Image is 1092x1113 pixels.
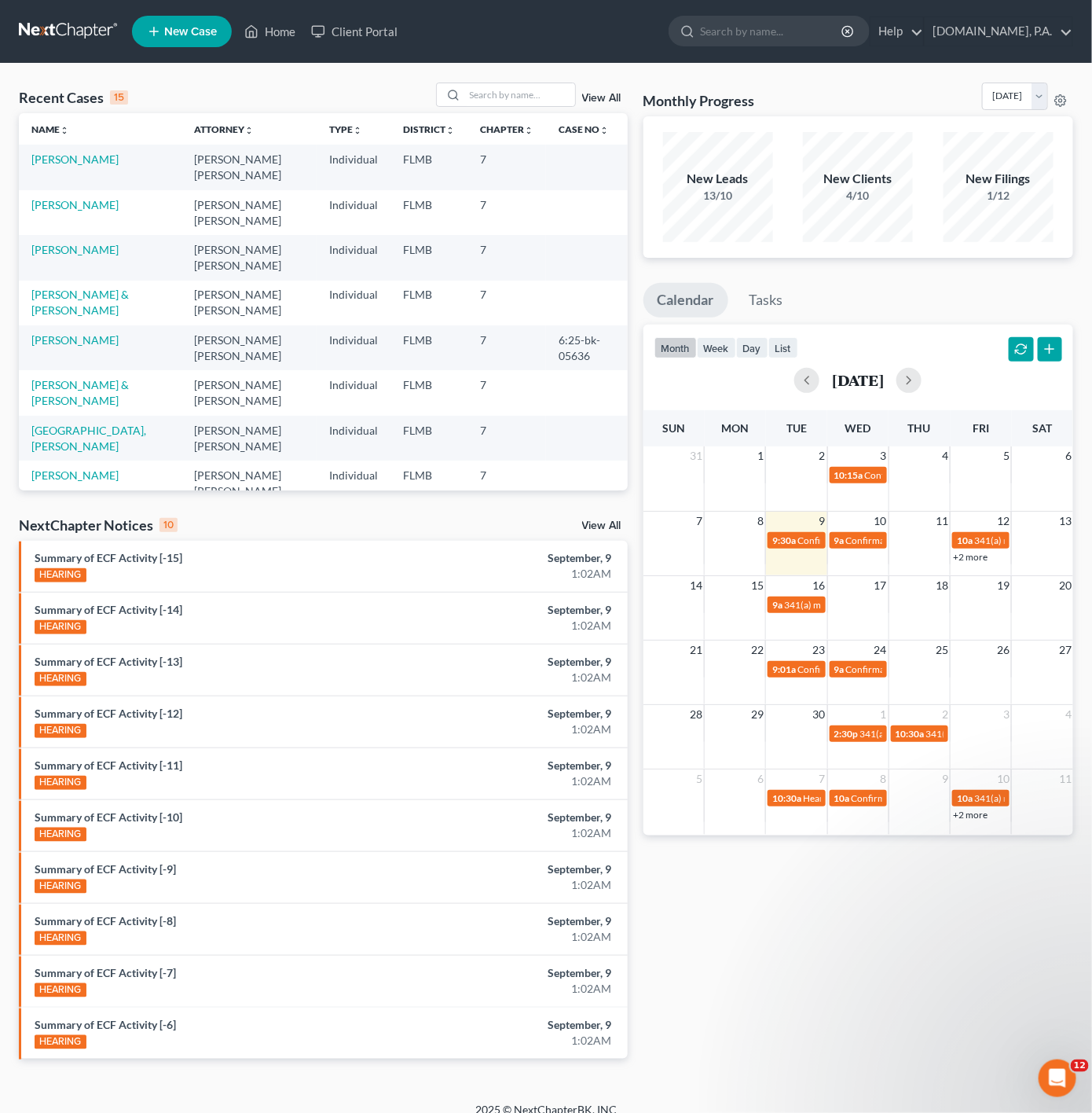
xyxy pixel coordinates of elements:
span: 9 [818,512,827,531]
span: Hearing [803,792,836,804]
span: 9a [834,663,845,675]
span: 19 [995,576,1011,595]
span: 4 [1064,705,1073,724]
span: 17 [873,576,889,595]
span: 5 [694,770,704,788]
iframe: Intercom live chat [1039,1060,1076,1097]
span: 341(a) meeting [860,728,922,740]
span: 26 [995,641,1011,659]
span: 8 [756,512,765,531]
span: 23 [812,641,827,659]
span: 12 [1071,1060,1089,1072]
span: 11 [1057,770,1073,788]
span: 2 [818,446,827,465]
span: 16 [812,576,827,595]
span: 15 [749,576,765,595]
span: 28 [688,705,704,724]
span: 10a [834,792,850,804]
span: 10:30a [896,728,925,740]
span: 9 [940,770,950,788]
span: 10:30a [772,792,801,804]
span: 10a [957,792,973,804]
span: Confirmation hearing [846,534,935,546]
span: 7 [818,770,827,788]
span: 9:01a [772,663,796,675]
span: Sat [1032,421,1052,435]
iframe: Intercom notifications message [778,961,1092,1071]
span: 341(a) meeting [784,599,846,611]
a: +2 more [953,551,988,563]
span: Tue [786,421,807,435]
span: 18 [934,576,950,595]
span: 10a [957,534,973,546]
span: 9a [834,534,845,546]
span: 9:30a [772,534,796,546]
span: Confirmation hearing [846,663,935,675]
span: 341(a) meeting [974,792,1036,804]
span: Confirmation hearing [852,792,940,804]
span: 7 [694,512,704,531]
span: 9a [772,599,782,611]
span: 1 [879,705,889,724]
span: Wed [845,421,871,435]
span: 6 [756,770,765,788]
span: 11 [934,512,950,531]
span: 5 [1002,446,1011,465]
span: 341(a) meeting [926,728,988,740]
span: Mon [721,421,749,435]
span: 21 [688,641,704,659]
span: 22 [749,641,765,659]
span: Confirmation hearing [797,663,886,675]
span: 341(a) meeting [974,534,1036,546]
span: 1 [756,446,765,465]
span: 14 [688,576,704,595]
span: 24 [873,641,889,659]
span: Confirmation hearing [797,534,886,546]
span: Fri [973,421,989,435]
span: Thu [908,421,931,435]
span: 27 [1057,641,1073,659]
span: 30 [812,705,827,724]
span: 25 [934,641,950,659]
span: 12 [995,512,1011,531]
span: 3 [879,446,889,465]
span: 31 [688,446,704,465]
span: Confirmation hearing [865,469,954,481]
span: 10 [873,512,889,531]
a: +2 more [953,809,988,821]
span: 2 [940,705,950,724]
span: Sun [662,421,685,435]
span: 3 [1002,705,1011,724]
span: 10:15a [834,469,863,481]
span: 4 [940,446,950,465]
span: 6 [1064,446,1073,465]
button: month [654,337,697,358]
span: 13 [1057,512,1073,531]
span: 8 [879,770,889,788]
span: 10 [995,770,1011,788]
span: 2:30p [834,728,859,740]
span: 20 [1057,576,1073,595]
span: 29 [749,705,765,724]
